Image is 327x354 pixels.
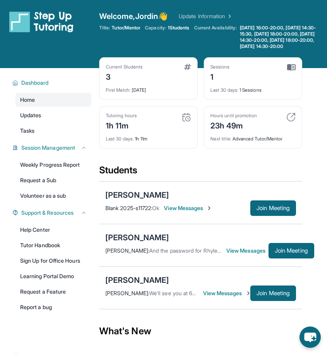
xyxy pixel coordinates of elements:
button: Join Meeting [268,243,314,258]
a: [DATE] 16:00-20:00, [DATE] 14:30-15:30, [DATE] 18:00-20:00, [DATE] 14:30-20:00, [DATE] 18:00-20:0... [238,25,327,50]
div: 23h 49m [210,119,257,131]
span: View Messages [164,204,212,212]
div: [PERSON_NAME] [105,275,169,286]
img: Chevron Right [225,12,233,20]
span: Current Availability: [194,25,237,50]
img: Chevron-Right [206,205,212,211]
span: And the password for Rhylee is 476L9V See you guys at 6! [149,247,294,254]
span: Title: [99,25,110,31]
span: [DATE] 16:00-20:00, [DATE] 14:30-15:30, [DATE] 18:00-20:00, [DATE] 14:30-20:00, [DATE] 18:00-20:0... [240,25,325,50]
div: [DATE] [106,82,191,93]
a: Report a bug [15,300,91,314]
span: Next title : [210,136,231,142]
div: [PERSON_NAME] [105,232,169,243]
span: Dashboard [21,79,49,87]
a: Request a Sub [15,173,91,187]
img: card [287,64,296,71]
span: Support & Resources [21,209,74,217]
div: Advanced Tutor/Mentor [210,131,296,142]
span: Capacity: [145,25,166,31]
img: card [286,113,296,122]
span: Join Meeting [275,248,308,253]
div: Hours until promotion [210,113,257,119]
button: chat-button [299,327,321,348]
span: First Match : [106,87,131,93]
span: Updates [20,111,41,119]
span: View Messages [226,247,268,255]
img: card [184,64,191,70]
span: [PERSON_NAME] : [105,290,149,296]
button: Dashboard [18,79,87,87]
span: Home [20,96,35,104]
a: Request a Feature [15,285,91,299]
div: 3 [106,70,143,82]
span: [PERSON_NAME] : [105,247,149,254]
span: Tasks [20,127,34,135]
button: Support & Resources [18,209,87,217]
img: logo [9,11,74,32]
a: Tutor Handbook [15,238,91,252]
div: Sessions [210,64,230,70]
span: Welcome, Jordin 👋 [99,11,168,22]
span: Last 30 days : [210,87,238,93]
span: Blank 2025-s11722 : [105,205,152,211]
span: View Messages [203,289,251,297]
span: Join Meeting [256,206,290,210]
div: 1h 11m [106,119,137,131]
a: Updates [15,108,91,122]
div: Students [99,164,302,181]
a: Weekly Progress Report [15,158,91,172]
div: 1h 11m [106,131,191,142]
a: Learning Portal Demo [15,269,91,283]
span: Session Management [21,144,75,152]
span: 1 Students [168,25,189,31]
span: Join Meeting [256,291,290,296]
div: Tutoring hours [106,113,137,119]
a: Help Center [15,223,91,237]
a: Home [15,93,91,107]
button: Join Meeting [250,286,296,301]
a: Tasks [15,124,91,138]
a: Volunteer as a sub [15,189,91,203]
button: Join Meeting [250,200,296,216]
div: Current Students [106,64,143,70]
a: Update Information [179,12,233,20]
span: Tutor/Mentor [112,25,140,31]
span: Last 30 days : [106,136,134,142]
a: Sign Up for Office Hours [15,254,91,268]
div: [PERSON_NAME] [105,190,169,200]
img: Chevron-Right [245,290,251,296]
div: 1 Sessions [210,82,296,93]
button: Session Management [18,144,87,152]
img: card [182,113,191,122]
div: 1 [210,70,230,82]
span: We'll see you at 6pm [149,290,200,296]
span: Ok [152,205,159,211]
div: What's New [99,314,302,348]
